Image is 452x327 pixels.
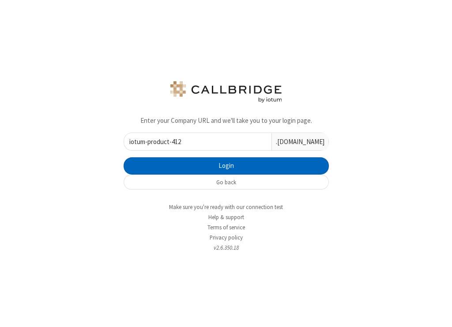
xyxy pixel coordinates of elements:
[124,175,329,190] button: Go back
[207,224,245,231] a: Terms of service
[208,213,244,221] a: Help & support
[271,133,328,150] div: .[DOMAIN_NAME]
[210,234,243,241] a: Privacy policy
[124,157,329,175] button: Login
[169,203,283,211] a: Make sure you're ready with our connection test
[169,81,283,103] img: logo.png
[117,243,335,252] li: v2.6.350.18
[124,133,271,150] input: eg. my-company-name
[124,116,329,126] p: Enter your Company URL and we'll take you to your login page.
